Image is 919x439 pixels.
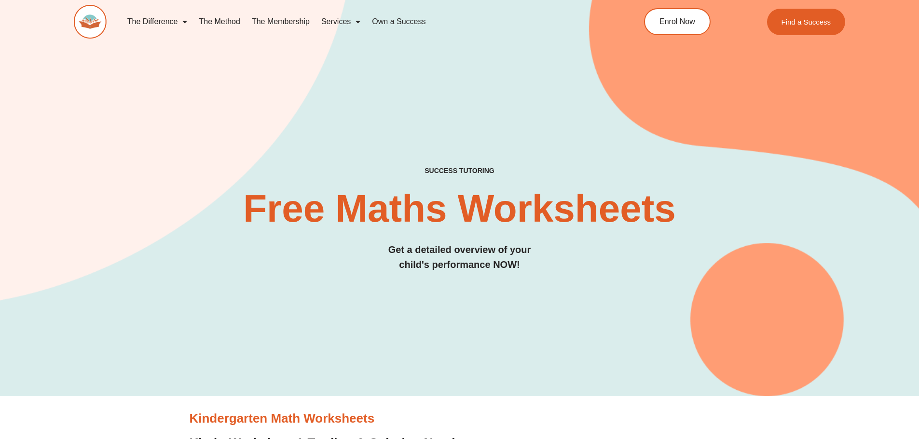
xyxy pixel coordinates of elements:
[74,167,846,175] h4: SUCCESS TUTORING​
[190,411,730,427] h3: Kindergarten Math Worksheets
[246,11,315,33] a: The Membership
[644,8,711,35] a: Enrol Now
[871,393,919,439] iframe: Chat Widget
[122,11,193,33] a: The Difference
[366,11,431,33] a: Own a Success
[122,11,600,33] nav: Menu
[193,11,246,33] a: The Method
[782,18,831,26] span: Find a Success
[315,11,366,33] a: Services
[659,18,695,26] span: Enrol Now
[74,242,846,272] h3: Get a detailed overview of your child's performance NOW!
[767,9,846,35] a: Find a Success
[74,189,846,228] h2: Free Maths Worksheets​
